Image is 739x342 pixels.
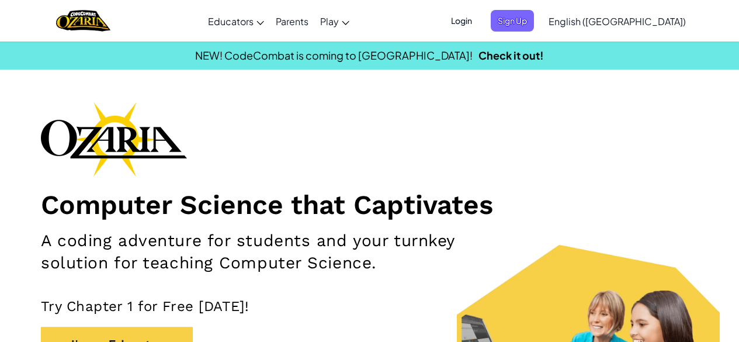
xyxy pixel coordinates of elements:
[202,5,270,37] a: Educators
[41,102,187,177] img: Ozaria branding logo
[270,5,314,37] a: Parents
[41,188,698,221] h1: Computer Science that Captivates
[314,5,355,37] a: Play
[41,230,481,274] h2: A coding adventure for students and your turnkey solution for teaching Computer Science.
[444,10,479,32] button: Login
[41,298,698,315] p: Try Chapter 1 for Free [DATE]!
[56,9,110,33] a: Ozaria by CodeCombat logo
[478,49,544,62] a: Check it out!
[549,15,686,27] span: English ([GEOGRAPHIC_DATA])
[543,5,692,37] a: English ([GEOGRAPHIC_DATA])
[195,49,473,62] span: NEW! CodeCombat is coming to [GEOGRAPHIC_DATA]!
[320,15,339,27] span: Play
[491,10,534,32] button: Sign Up
[56,9,110,33] img: Home
[208,15,254,27] span: Educators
